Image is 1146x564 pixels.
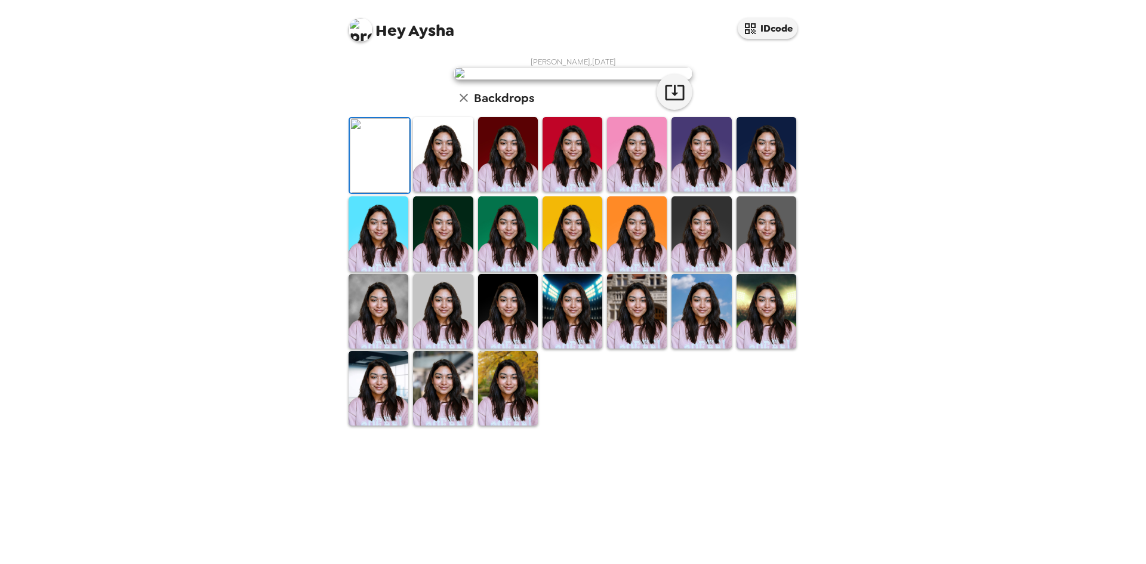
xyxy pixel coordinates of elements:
button: IDcode [738,18,797,39]
img: Original [350,118,409,193]
span: [PERSON_NAME] , [DATE] [531,57,616,67]
img: user [454,67,692,80]
h6: Backdrops [474,88,534,107]
img: profile pic [349,18,372,42]
span: Hey [375,20,405,41]
span: Aysha [349,12,454,39]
